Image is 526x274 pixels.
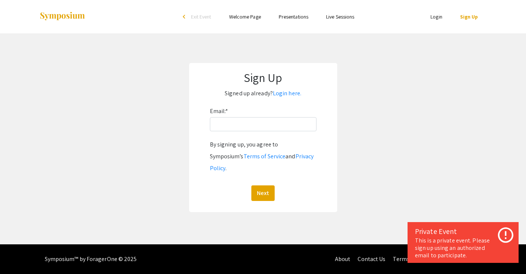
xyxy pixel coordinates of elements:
div: Private Event [415,226,511,237]
a: Terms of Service [393,255,435,263]
img: Symposium by ForagerOne [39,11,86,22]
a: Presentations [279,13,308,20]
button: Next [251,185,275,201]
div: Symposium™ by ForagerOne © 2025 [45,244,137,274]
a: Terms of Service [244,152,286,160]
span: Exit Event [191,13,211,20]
div: arrow_back_ios [183,14,187,19]
a: Welcome Page [229,13,261,20]
p: Signed up already? [197,88,330,99]
a: Contact Us [358,255,385,263]
h1: Sign Up [197,70,330,85]
div: This is a private event. Please sign up using an authorized email to participate. [415,237,511,259]
div: By signing up, you agree to Symposium’s and . [210,139,316,174]
a: Login [430,13,442,20]
label: Email: [210,105,228,117]
a: Sign Up [460,13,478,20]
a: Login here. [273,89,301,97]
a: About [335,255,351,263]
a: Live Sessions [326,13,354,20]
